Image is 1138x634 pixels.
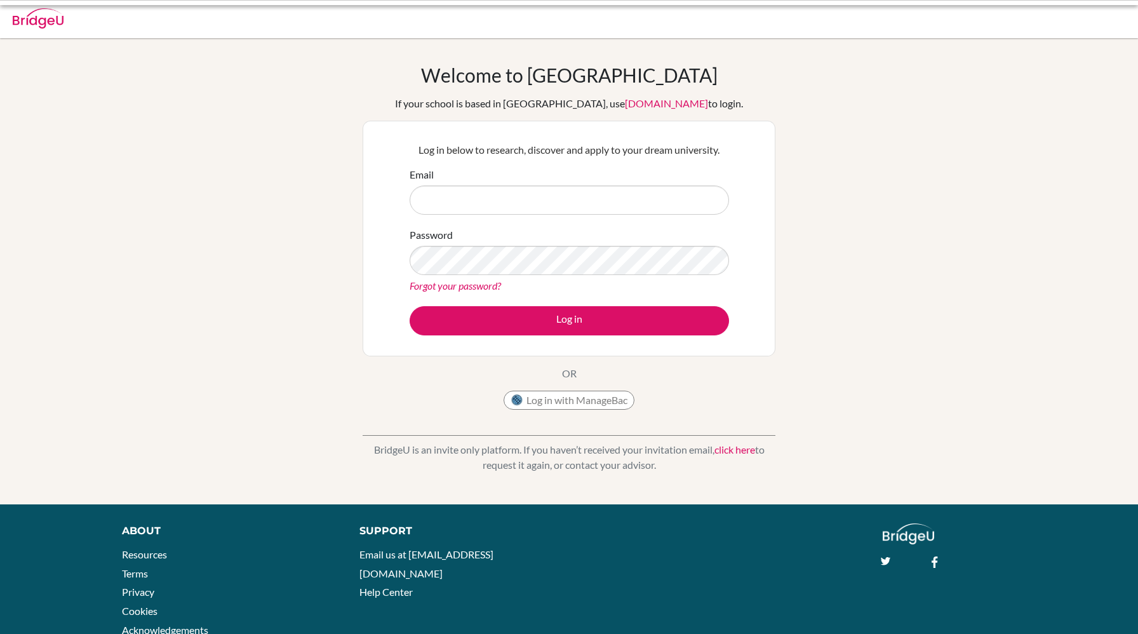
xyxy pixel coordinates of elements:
label: Password [410,227,453,243]
a: Email us at [EMAIL_ADDRESS][DOMAIN_NAME] [359,548,493,579]
h1: Welcome to [GEOGRAPHIC_DATA] [421,64,718,86]
div: Support [359,523,554,539]
div: If your school is based in [GEOGRAPHIC_DATA], use to login. [395,96,743,111]
a: Help Center [359,586,413,598]
p: OR [562,366,577,381]
label: Email [410,167,434,182]
div: About [122,523,331,539]
button: Log in [410,306,729,335]
button: Log in with ManageBac [504,391,634,410]
a: Forgot your password? [410,280,501,292]
a: Privacy [122,586,154,598]
p: BridgeU is an invite only platform. If you haven’t received your invitation email, to request it ... [363,442,775,473]
img: logo_white@2x-f4f0deed5e89b7ecb1c2cc34c3e3d731f90f0f143d5ea2071677605dd97b5244.png [883,523,934,544]
a: Cookies [122,605,157,617]
a: click here [714,443,755,455]
a: [DOMAIN_NAME] [625,97,708,109]
a: Resources [122,548,167,560]
a: Terms [122,567,148,579]
p: Log in below to research, discover and apply to your dream university. [410,142,729,158]
img: Bridge-U [13,8,64,29]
